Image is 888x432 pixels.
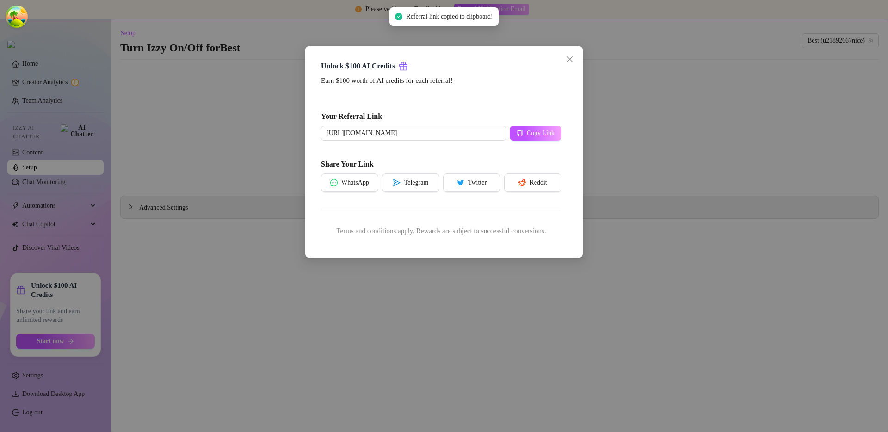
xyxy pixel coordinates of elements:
[321,226,561,237] div: Terms and conditions apply. Rewards are subject to successful conversions.
[341,179,369,186] span: WhatsApp
[321,173,378,192] button: messageWhatsApp
[562,56,577,63] span: Close
[518,179,526,186] span: reddit
[468,179,487,186] span: Twitter
[399,62,408,71] span: gift
[406,12,493,22] span: Referral link copied to clipboard!
[530,179,547,186] span: Reddit
[7,7,26,26] button: Open Tanstack query devtools
[504,173,561,192] button: redditReddit
[321,159,561,170] h5: Share Your Link
[395,13,402,20] span: check-circle
[404,179,429,186] span: Telegram
[393,179,401,186] span: send
[321,75,561,86] div: Earn $100 worth of AI credits for each referral!
[382,173,439,192] button: sendTelegram
[562,52,577,67] button: Close
[321,62,395,70] strong: Unlock $100 AI Credits
[321,111,561,122] h5: Your Referral Link
[330,179,338,186] span: message
[566,56,573,63] span: close
[517,130,523,136] span: copy
[457,179,464,186] span: twitter
[510,126,561,141] button: Copy Link
[443,173,500,192] button: twitterTwitter
[527,130,555,137] span: Copy Link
